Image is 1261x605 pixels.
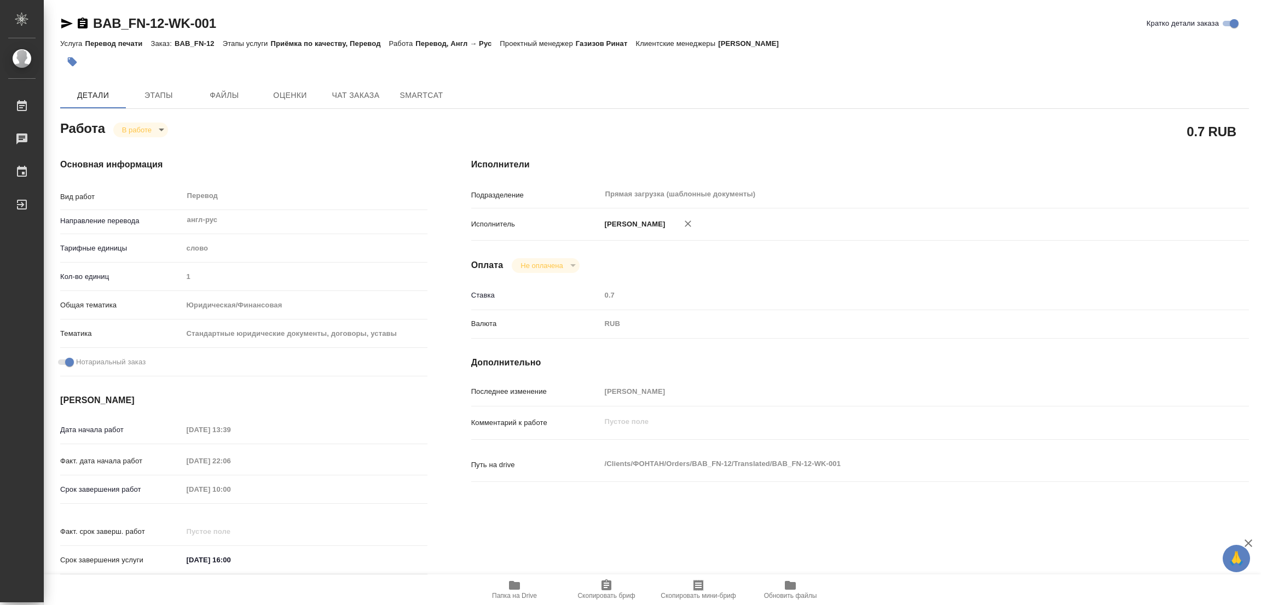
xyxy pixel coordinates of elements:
p: Комментарий к работе [471,417,601,428]
p: Приёмка по качеству, Перевод [270,39,389,48]
p: Ставка [471,290,601,301]
button: Обновить файлы [744,574,836,605]
p: Путь на drive [471,459,601,470]
span: Оценки [264,89,316,102]
span: 🙏 [1227,547,1246,570]
input: Пустое поле [183,523,279,539]
p: Кол-во единиц [60,271,183,282]
p: Тематика [60,328,183,339]
p: Проектный менеджер [500,39,575,48]
button: Добавить тэг [60,50,84,74]
p: Работа [389,39,416,48]
span: Обновить файлы [764,592,817,600]
textarea: /Clients/ФОНТАН/Orders/BAB_FN-12/Translated/BAB_FN-12-WK-001 [601,455,1184,473]
input: Пустое поле [183,481,279,497]
div: В работе [113,123,168,137]
h2: 0.7 RUB [1187,122,1236,141]
input: Пустое поле [183,453,279,469]
input: Пустое поле [183,422,279,438]
button: Удалить исполнителя [676,212,700,236]
p: Заказ: [151,39,174,48]
p: Валюта [471,318,601,329]
p: Срок завершения работ [60,484,183,495]
p: Вид работ [60,191,183,202]
button: Скопировать бриф [560,574,652,605]
span: Детали [67,89,119,102]
span: Этапы [132,89,185,102]
button: Скопировать мини-бриф [652,574,744,605]
span: Скопировать мини-бриф [661,592,736,600]
p: Услуга [60,39,85,48]
p: Перевод, Англ → Рус [415,39,500,48]
p: Общая тематика [60,300,183,311]
div: Юридическая/Финансовая [183,296,427,315]
input: Пустое поле [601,287,1184,303]
div: RUB [601,315,1184,333]
h4: [PERSON_NAME] [60,394,427,407]
span: Файлы [198,89,251,102]
p: Исполнитель [471,219,601,230]
h4: Основная информация [60,158,427,171]
span: Кратко детали заказа [1147,18,1219,29]
p: Этапы услуги [223,39,271,48]
p: [PERSON_NAME] [718,39,787,48]
div: В работе [512,258,579,273]
button: Скопировать ссылку для ЯМессенджера [60,17,73,30]
div: Стандартные юридические документы, договоры, уставы [183,324,427,343]
p: Срок завершения услуги [60,555,183,566]
span: Папка на Drive [492,592,537,600]
span: Нотариальный заказ [76,357,146,368]
button: Скопировать ссылку [76,17,89,30]
a: BAB_FN-12-WK-001 [93,16,216,31]
h4: Дополнительно [471,356,1249,369]
span: Чат заказа [329,89,382,102]
p: Тарифные единицы [60,243,183,254]
p: BAB_FN-12 [175,39,223,48]
p: Газизов Ринат [576,39,636,48]
p: Перевод печати [85,39,151,48]
span: SmartCat [395,89,448,102]
p: Клиентские менеджеры [635,39,718,48]
span: Скопировать бриф [577,592,635,600]
h4: Исполнители [471,158,1249,171]
p: Факт. срок заверш. работ [60,526,183,537]
p: Подразделение [471,190,601,201]
p: Направление перевода [60,216,183,226]
input: Пустое поле [601,383,1184,399]
div: слово [183,239,427,258]
p: Дата начала работ [60,424,183,435]
input: ✎ Введи что-нибудь [183,552,279,568]
input: Пустое поле [183,269,427,284]
button: Не оплачена [517,261,566,270]
button: Папка на Drive [468,574,560,605]
p: Последнее изменение [471,386,601,397]
p: [PERSON_NAME] [601,219,666,230]
h4: Оплата [471,259,504,272]
p: Факт. дата начала работ [60,456,183,467]
h2: Работа [60,118,105,137]
button: 🙏 [1223,545,1250,572]
button: В работе [119,125,155,135]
